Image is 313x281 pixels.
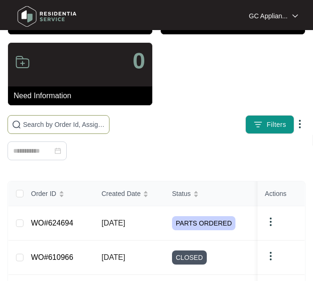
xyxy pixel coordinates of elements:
img: search-icon [12,120,21,129]
span: Created Date [102,188,141,199]
span: [DATE] [102,253,125,261]
img: icon [15,55,30,70]
button: filter iconFilters [245,115,294,134]
img: dropdown arrow [265,250,276,262]
span: CLOSED [172,250,207,265]
span: PARTS ORDERED [172,216,235,230]
th: Status [164,181,273,206]
img: dropdown arrow [265,216,276,227]
p: GC Applian... [249,11,288,21]
img: dropdown arrow [292,14,298,18]
th: Order ID [23,181,94,206]
p: Need Information [14,90,152,101]
img: residentia service logo [14,2,80,31]
a: WO#624694 [31,219,73,227]
input: Search by Order Id, Assignee Name, Customer Name, Brand and Model [23,119,105,130]
span: [DATE] [102,219,125,227]
img: filter icon [253,120,263,129]
p: 0 [133,50,145,72]
span: Order ID [31,188,56,199]
span: Filters [266,120,286,130]
th: Created Date [94,181,164,206]
span: Status [172,188,191,199]
a: WO#610966 [31,253,73,261]
img: dropdown arrow [294,118,305,130]
th: Actions [258,181,305,206]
